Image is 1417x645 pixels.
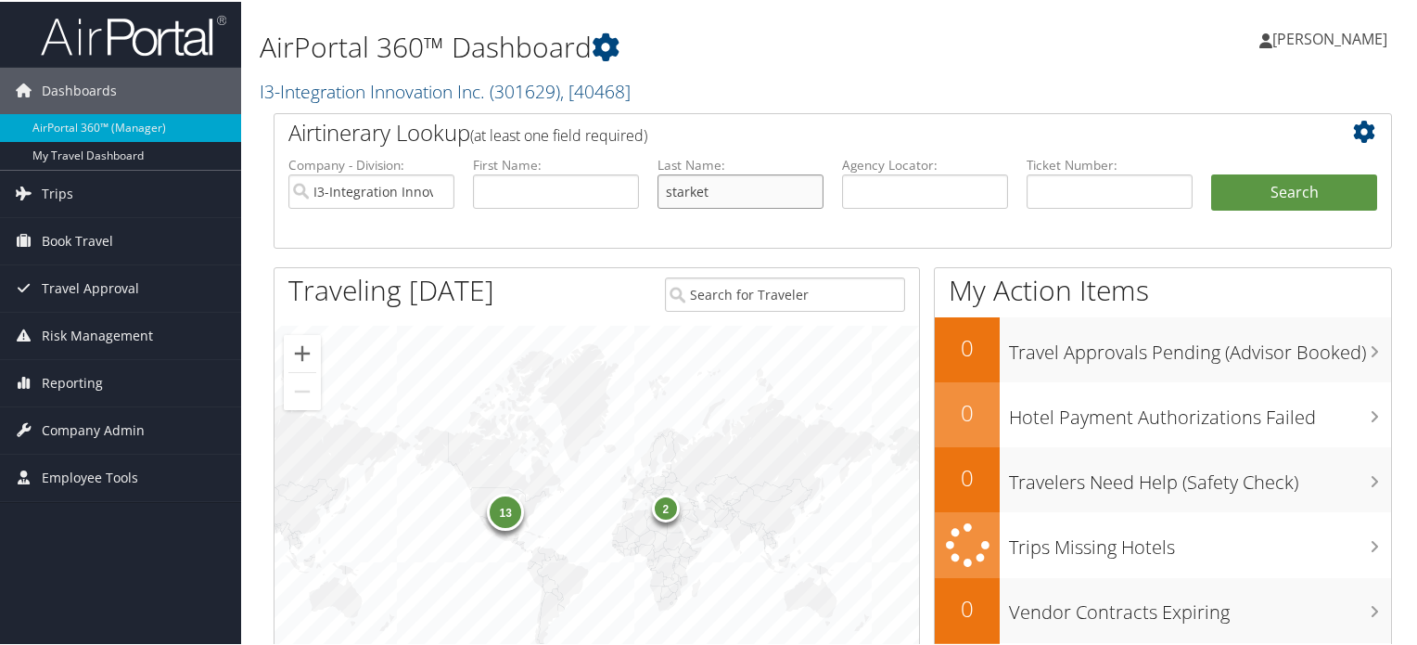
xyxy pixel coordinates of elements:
h3: Vendor Contracts Expiring [1009,588,1391,624]
h3: Travel Approvals Pending (Advisor Booked) [1009,329,1391,364]
span: [PERSON_NAME] [1272,27,1387,47]
span: Dashboards [42,66,117,112]
h1: My Action Items [935,269,1391,308]
label: Ticket Number: [1027,154,1193,173]
input: Search for Traveler [665,276,906,310]
h2: 0 [935,330,1000,362]
h3: Trips Missing Hotels [1009,523,1391,559]
span: Reporting [42,358,103,405]
label: First Name: [473,154,639,173]
div: 2 [651,492,679,520]
a: 0Travel Approvals Pending (Advisor Booked) [935,316,1391,381]
span: Risk Management [42,311,153,357]
label: Agency Locator: [842,154,1008,173]
span: (at least one field required) [470,123,647,144]
h2: 0 [935,591,1000,623]
a: I3-Integration Innovation Inc. [260,77,631,102]
span: Trips [42,169,73,215]
h1: AirPortal 360™ Dashboard [260,26,1024,65]
span: Book Travel [42,216,113,263]
img: airportal-logo.png [41,12,226,56]
label: Company - Division: [288,154,454,173]
button: Search [1211,173,1377,210]
div: 13 [487,492,524,529]
h2: Airtinerary Lookup [288,115,1284,147]
h2: 0 [935,395,1000,427]
a: 0Hotel Payment Authorizations Failed [935,381,1391,445]
h3: Hotel Payment Authorizations Failed [1009,393,1391,429]
a: 0Travelers Need Help (Safety Check) [935,445,1391,510]
h1: Traveling [DATE] [288,269,494,308]
a: 0Vendor Contracts Expiring [935,576,1391,641]
span: Employee Tools [42,453,138,499]
a: Trips Missing Hotels [935,510,1391,576]
span: Travel Approval [42,264,139,310]
button: Zoom in [284,333,321,370]
span: Company Admin [42,406,145,452]
span: , [ 40468 ] [560,77,631,102]
h2: 0 [935,460,1000,492]
label: Last Name: [657,154,823,173]
h3: Travelers Need Help (Safety Check) [1009,458,1391,494]
span: ( 301629 ) [490,77,560,102]
button: Zoom out [284,371,321,408]
a: [PERSON_NAME] [1259,9,1406,65]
